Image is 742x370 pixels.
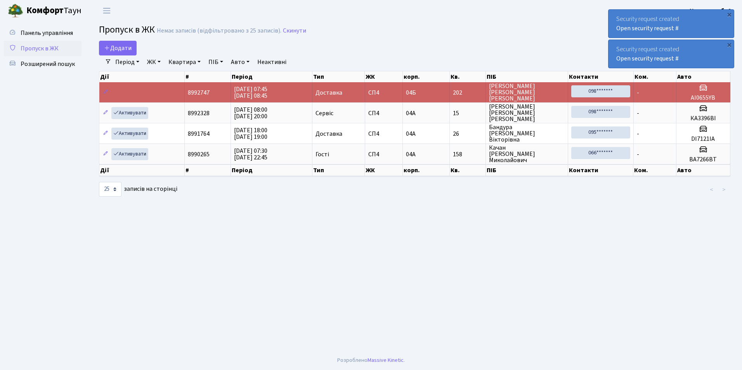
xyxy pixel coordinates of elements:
div: Розроблено . [337,356,405,365]
span: Пропуск в ЖК [99,23,155,36]
div: Немає записів (відфільтровано з 25 записів). [157,27,281,35]
th: Дії [99,71,185,82]
a: Активувати [111,107,148,119]
span: 8991764 [188,130,210,138]
th: ПІБ [486,164,568,176]
a: Open security request # [616,54,679,63]
span: [DATE] 07:45 [DATE] 08:45 [234,85,267,100]
span: [PERSON_NAME] [PERSON_NAME] [PERSON_NAME] [489,104,565,122]
h5: DI7121IA [680,135,727,143]
span: 8990265 [188,150,210,159]
a: Активувати [111,148,148,160]
span: Розширений пошук [21,60,75,68]
span: Гості [316,151,329,157]
th: # [185,164,231,176]
select: записів на сторінці [99,182,121,197]
a: Період [112,55,142,69]
span: [DATE] 07:30 [DATE] 22:45 [234,147,267,162]
a: Massive Kinetic [368,356,404,364]
span: 8992328 [188,109,210,118]
a: ЖК [144,55,164,69]
span: Додати [104,44,132,52]
th: Тип [312,164,365,176]
span: 8992747 [188,88,210,97]
span: 15 [453,110,482,116]
a: Панель управління [4,25,81,41]
span: Доставка [316,90,342,96]
th: Тип [312,71,365,82]
th: # [185,71,231,82]
span: [DATE] 08:00 [DATE] 20:00 [234,105,267,121]
span: - [637,130,639,138]
span: Панель управління [21,29,73,37]
th: Період [231,164,312,176]
th: Контакти [568,164,634,176]
h5: КА3396ВІ [680,115,727,122]
th: ЖК [365,71,403,82]
span: 04А [406,109,416,118]
span: Доставка [316,131,342,137]
span: - [637,150,639,159]
a: Квартира [165,55,204,69]
th: Авто [676,164,730,176]
span: 26 [453,131,482,137]
span: Таун [26,4,81,17]
span: [DATE] 18:00 [DATE] 19:00 [234,126,267,141]
b: Консьєрж б. 4. [690,7,733,15]
span: СП4 [368,131,400,137]
button: Переключити навігацію [97,4,116,17]
a: Розширений пошук [4,56,81,72]
span: СП4 [368,90,400,96]
h5: АІ0655YВ [680,94,727,102]
span: [PERSON_NAME] [PERSON_NAME] [PERSON_NAME] [489,83,565,102]
th: корп. [403,164,450,176]
span: Сервіс [316,110,333,116]
th: ЖК [365,164,403,176]
label: записів на сторінці [99,182,177,197]
th: Ком. [634,71,676,82]
span: Качан [PERSON_NAME] Миколайович [489,145,565,163]
span: - [637,109,639,118]
a: Неактивні [254,55,290,69]
a: Скинути [283,27,306,35]
th: Кв. [450,164,486,176]
img: logo.png [8,3,23,19]
th: корп. [403,71,450,82]
a: Консьєрж б. 4. [690,6,733,16]
div: × [725,41,733,48]
a: Активувати [111,128,148,140]
span: 158 [453,151,482,157]
a: Додати [99,41,137,55]
div: × [725,10,733,18]
span: 04Б [406,88,416,97]
span: Пропуск в ЖК [21,44,59,53]
a: Пропуск в ЖК [4,41,81,56]
th: Період [231,71,312,82]
span: 04А [406,130,416,138]
span: 04А [406,150,416,159]
th: ПІБ [486,71,568,82]
span: 202 [453,90,482,96]
a: Open security request # [616,24,679,33]
th: Ком. [633,164,676,176]
a: ПІБ [205,55,226,69]
span: СП4 [368,110,400,116]
th: Кв. [450,71,486,82]
span: Бандура [PERSON_NAME] Вікторівна [489,124,565,143]
span: СП4 [368,151,400,157]
b: Комфорт [26,4,64,17]
a: Авто [228,55,253,69]
h5: ВА7266ВТ [680,156,727,163]
div: Security request created [609,40,734,68]
span: - [637,88,639,97]
div: Security request created [609,10,734,38]
th: Контакти [568,71,634,82]
th: Авто [676,71,730,82]
th: Дії [99,164,185,176]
